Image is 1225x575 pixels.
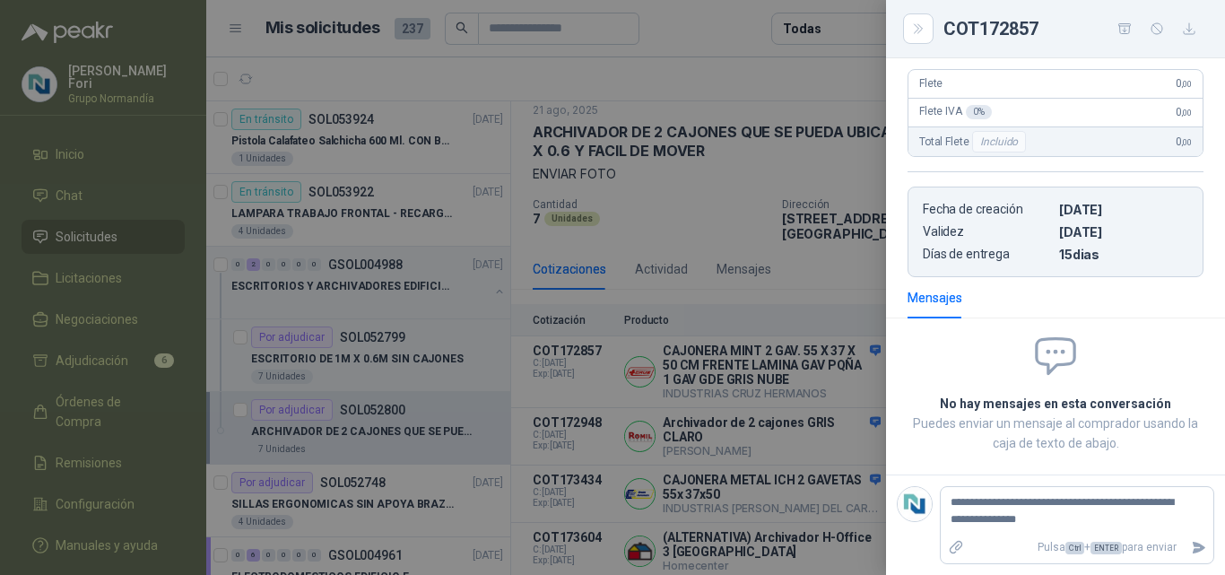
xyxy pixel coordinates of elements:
[919,131,1030,152] span: Total Flete
[1059,247,1188,262] p: 15 dias
[898,487,932,521] img: Company Logo
[972,131,1026,152] div: Incluido
[919,105,992,119] span: Flete IVA
[908,288,962,308] div: Mensajes
[1176,106,1192,118] span: 0
[1176,77,1192,90] span: 0
[943,14,1203,43] div: COT172857
[908,394,1203,414] h2: No hay mensajes en esta conversación
[1059,224,1188,240] p: [DATE]
[971,532,1185,563] p: Pulsa + para enviar
[966,105,992,119] div: 0 %
[1090,542,1122,554] span: ENTER
[1181,137,1192,147] span: ,00
[908,18,929,39] button: Close
[1181,79,1192,89] span: ,00
[923,247,1052,262] p: Días de entrega
[1065,542,1084,554] span: Ctrl
[1184,532,1213,563] button: Enviar
[919,77,943,90] span: Flete
[923,202,1052,217] p: Fecha de creación
[1176,135,1192,148] span: 0
[923,224,1052,240] p: Validez
[1181,108,1192,118] span: ,00
[941,532,971,563] label: Adjuntar archivos
[908,414,1203,453] p: Puedes enviar un mensaje al comprador usando la caja de texto de abajo.
[1059,202,1188,217] p: [DATE]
